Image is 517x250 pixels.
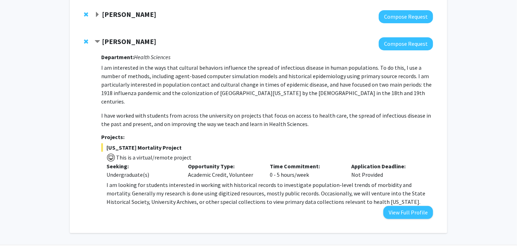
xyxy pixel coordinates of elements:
p: I have worked with students from across the university on projects that focus on access to health... [101,111,433,128]
p: Opportunity Type: [188,162,259,170]
span: Remove Christine Brodsky from bookmarks [84,12,88,17]
p: Time Commitment: [270,162,341,170]
strong: Department: [101,54,134,61]
strong: [PERSON_NAME] [102,10,156,19]
iframe: Chat [5,218,30,245]
p: I am looking for students interested in working with historical records to investigate population... [107,181,433,206]
span: Expand Christine Brodsky Bookmark [95,12,100,18]
div: 0 - 5 hours/week [264,162,346,179]
i: Health Sciences [134,54,170,61]
span: Contract Carolyn Orbann Bookmark [95,39,100,45]
p: Application Deadline: [351,162,422,170]
strong: Projects: [101,133,124,140]
button: Compose Request to Carolyn Orbann [379,37,433,50]
p: Seeking: [107,162,178,170]
button: Compose Request to Christine Brodsky [379,10,433,23]
span: Remove Carolyn Orbann from bookmarks [84,39,88,44]
div: Not Provided [346,162,428,179]
div: Academic Credit, Volunteer [183,162,264,179]
span: This is a virtual/remote project [115,154,191,161]
span: [US_STATE] Mortality Project [101,143,433,152]
button: View Full Profile [383,206,433,219]
strong: [PERSON_NAME] [102,37,156,46]
p: I am interested in the ways that cultural behaviors influence the spread of infectious disease in... [101,63,433,106]
div: Undergraduate(s) [107,170,178,179]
